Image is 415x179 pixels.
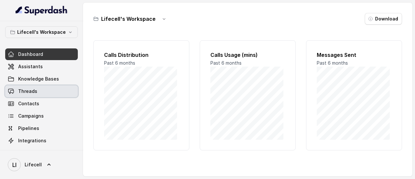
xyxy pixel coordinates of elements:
span: Pipelines [18,125,39,132]
text: LI [12,161,17,168]
span: Past 6 months [104,60,135,66]
span: Integrations [18,137,46,144]
span: Campaigns [18,113,44,119]
button: Lifecell's Workspace [5,26,78,38]
a: API Settings [5,147,78,159]
h2: Messages Sent [317,51,391,59]
h2: Calls Distribution [104,51,179,59]
a: Integrations [5,135,78,147]
span: Past 6 months [317,60,348,66]
span: Past 6 months [210,60,242,66]
p: Lifecell's Workspace [17,28,66,36]
a: Assistants [5,61,78,72]
span: Threads [18,88,37,95]
a: Threads [5,85,78,97]
span: Dashboard [18,51,43,58]
a: Contacts [5,98,78,109]
h2: Calls Usage (mins) [210,51,285,59]
span: Assistants [18,63,43,70]
button: Download [365,13,402,25]
a: Pipelines [5,122,78,134]
img: light.svg [16,5,68,16]
span: Contacts [18,100,39,107]
span: API Settings [18,150,46,156]
h3: Lifecell's Workspace [101,15,156,23]
a: Campaigns [5,110,78,122]
a: Dashboard [5,48,78,60]
a: Lifecell [5,156,78,174]
a: Knowledge Bases [5,73,78,85]
span: Knowledge Bases [18,76,59,82]
span: Lifecell [25,161,42,168]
